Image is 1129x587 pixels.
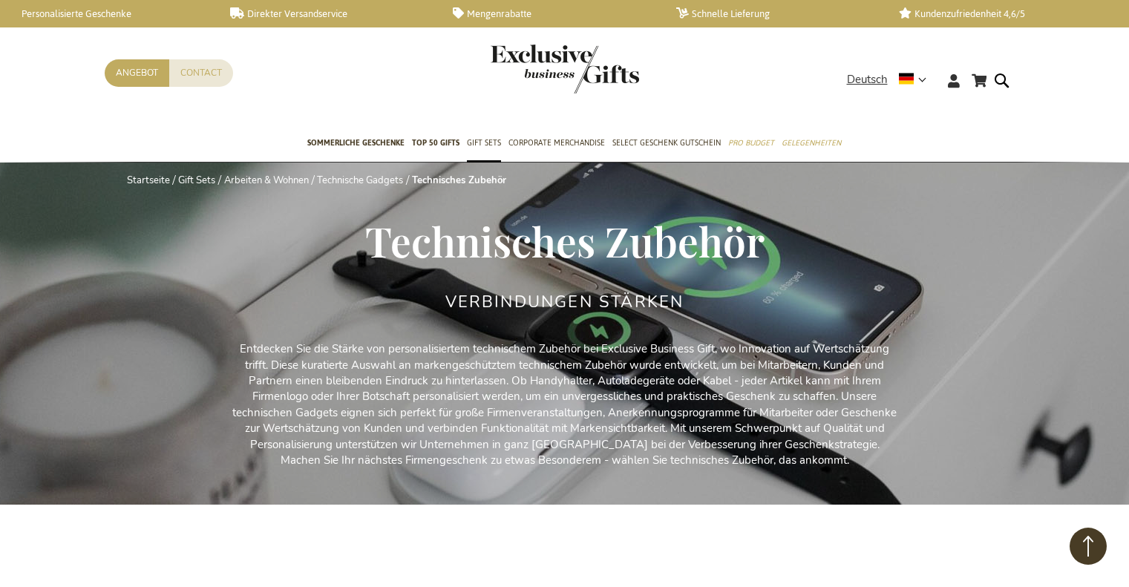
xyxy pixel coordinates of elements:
[178,174,215,187] a: Gift Sets
[491,45,639,94] img: Exclusive Business gifts logo
[847,71,888,88] span: Deutsch
[508,135,605,151] span: Corporate Merchandise
[445,293,684,311] h2: Verbindungen stärken
[782,135,841,151] span: Gelegenheiten
[317,174,403,187] a: Technische Gadgets
[612,135,721,151] span: Select Geschenk Gutschein
[105,59,169,87] a: Angebot
[453,7,652,20] a: Mengenrabatte
[307,135,405,151] span: Sommerliche geschenke
[230,7,429,20] a: Direkter Versandservice
[224,174,309,187] a: Arbeiten & Wohnen
[169,59,233,87] a: Contact
[412,135,459,151] span: TOP 50 Gifts
[412,174,506,187] strong: Technisches Zubehör
[728,135,774,151] span: Pro Budget
[7,7,206,20] a: Personalisierte Geschenke
[899,7,1098,20] a: Kundenzufriedenheit 4,6/5
[231,341,899,468] p: Entdecken Sie die Stärke von personalisiertem technischem Zubehör bei Exclusive Business Gift, wo...
[676,7,875,20] a: Schnelle Lieferung
[847,71,936,88] div: Deutsch
[365,213,765,268] span: Technisches Zubehör
[491,45,565,94] a: store logo
[467,135,501,151] span: Gift Sets
[127,174,170,187] a: Startseite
